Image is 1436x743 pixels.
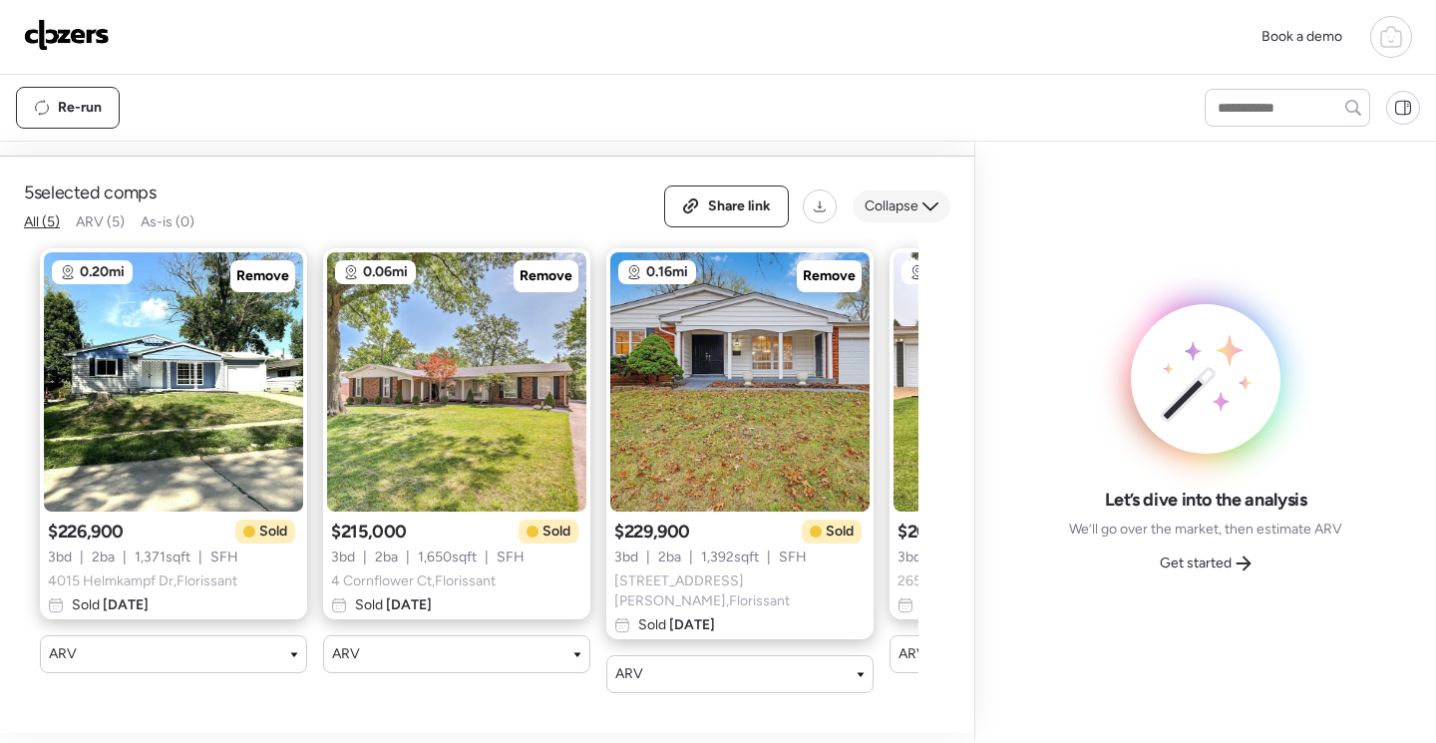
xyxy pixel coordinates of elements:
span: 2 ba [92,548,115,567]
span: $229,900 [614,520,690,544]
span: 4015 Helmkampf Dr , Florissant [48,571,237,591]
span: As-is (0) [141,213,194,230]
span: Sold [542,522,570,542]
span: 1,392 sqft [701,548,759,567]
span: Get started [1160,554,1232,573]
span: Book a demo [1261,28,1342,45]
span: | [689,548,693,567]
span: $215,000 [331,520,407,544]
span: ARV [615,664,643,684]
span: 4 Cornflower Ct , Florissant [331,571,496,591]
span: 3 bd [48,548,72,567]
span: | [485,548,489,567]
span: We’ll go over the market, then estimate ARV [1069,520,1342,540]
span: 2 ba [375,548,398,567]
span: ARV [898,644,926,664]
span: Collapse [865,196,918,216]
span: Re-run [58,98,102,118]
span: | [767,548,771,567]
span: [DATE] [666,616,715,633]
span: Remove [803,266,856,286]
span: ARV [49,644,77,664]
span: | [646,548,650,567]
span: 2 ba [658,548,681,567]
span: Sold [355,595,432,615]
span: 1,650 sqft [418,548,477,567]
span: Sold [72,595,149,615]
span: All (5) [24,213,60,230]
span: 5 selected comps [24,181,157,204]
span: [STREET_ADDRESS][PERSON_NAME] , Florissant [614,571,866,611]
span: 3 bd [331,548,355,567]
span: | [80,548,84,567]
span: Sold [826,522,854,542]
span: Share link [708,196,771,216]
span: 0.20mi [80,262,125,282]
span: Sold [638,615,715,635]
span: 0.16mi [646,262,688,282]
span: | [363,548,367,567]
span: ARV (5) [76,213,125,230]
span: 3 bd [897,548,921,567]
span: ARV [332,644,360,664]
span: 1,371 sqft [135,548,190,567]
span: SFH [779,548,807,567]
span: $226,900 [48,520,124,544]
span: SFH [210,548,238,567]
span: 0.06mi [363,262,408,282]
span: [DATE] [383,596,432,613]
span: Sold [259,522,287,542]
span: | [198,548,202,567]
span: Let’s dive into the analysis [1105,488,1307,512]
span: [DATE] [100,596,149,613]
span: | [123,548,127,567]
span: 265 Comanche Ln , Florissant [897,571,1075,591]
span: | [406,548,410,567]
img: Logo [24,19,110,51]
span: Remove [236,266,289,286]
span: 3 bd [614,548,638,567]
span: $209,900 [897,520,975,544]
span: SFH [497,548,525,567]
span: Remove [520,266,572,286]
